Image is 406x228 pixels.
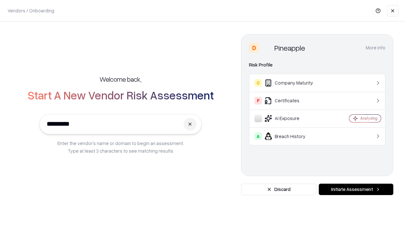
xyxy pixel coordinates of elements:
[254,97,262,104] div: F
[8,7,54,14] p: Vendors / Onboarding
[100,75,141,84] h5: Welcome back,
[254,79,262,87] div: C
[319,184,393,195] button: Initiate Assessment
[254,115,330,122] div: AI Exposure
[28,89,214,101] h2: Start A New Vendor Risk Assessment
[254,132,330,140] div: Breach History
[254,79,330,87] div: Company Maturity
[249,43,259,53] div: D
[262,43,272,53] img: Pineapple
[57,139,184,155] p: Enter the vendor’s name or domain to begin an assessment. Type at least 3 characters to see match...
[249,61,385,69] div: Risk Profile
[274,43,305,53] div: Pineapple
[241,184,316,195] button: Discard
[254,97,330,104] div: Certificates
[360,116,377,121] div: Analyzing
[254,132,262,140] div: A
[366,42,385,54] button: More info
